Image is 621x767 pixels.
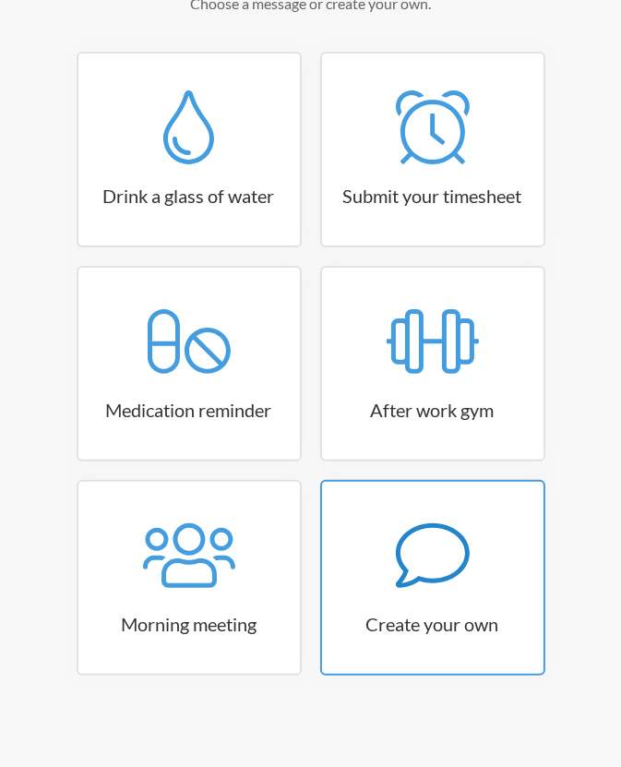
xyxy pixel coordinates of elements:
[78,397,300,423] h3: Medication reminder
[322,183,543,209] h3: Submit your timesheet
[78,611,300,637] h3: Morning meeting
[322,611,543,637] h3: Create your own
[78,183,300,209] h3: Drink a glass of water
[322,397,543,423] h3: After work gym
